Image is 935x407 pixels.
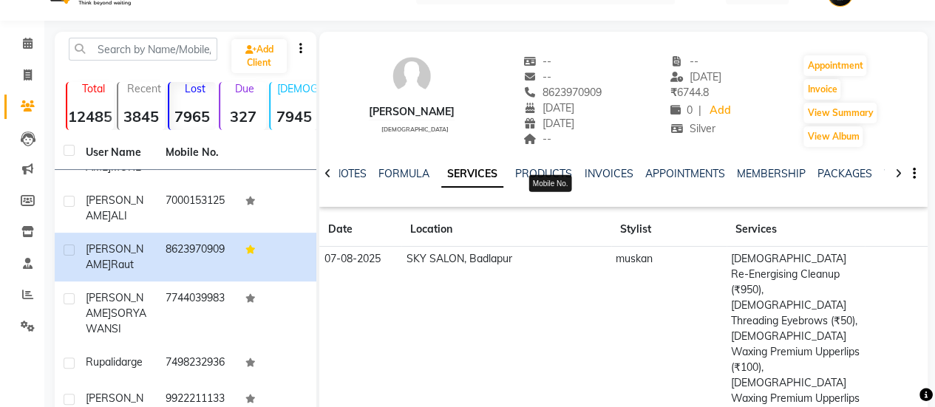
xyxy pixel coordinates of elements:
span: [DATE] [670,70,721,83]
span: darge [115,355,143,369]
th: User Name [77,136,157,170]
img: avatar [390,54,434,98]
p: Recent [124,82,165,95]
a: PRODUCTS [515,167,572,180]
span: SORYAWANSI [86,307,146,335]
span: rupali [86,355,115,369]
td: 8623970909 [157,233,237,281]
strong: 327 [220,107,267,126]
span: -- [523,70,551,83]
strong: 7945 [271,107,317,126]
p: Due [223,82,267,95]
span: [PERSON_NAME] [86,291,143,320]
p: [DEMOGRAPHIC_DATA] [276,82,317,95]
button: Appointment [803,55,866,76]
span: raut [111,258,134,271]
th: Services [727,213,866,247]
span: [DATE] [523,101,574,114]
button: View Summary [803,103,877,123]
input: Search by Name/Mobile/Email/Code [69,38,217,61]
td: 7744039983 [157,281,237,346]
td: 7000153125 [157,184,237,233]
span: [DEMOGRAPHIC_DATA] [381,126,448,133]
a: INVOICES [584,167,633,180]
p: Lost [175,82,216,95]
button: Invoice [803,79,840,100]
span: 6744.8 [670,86,709,99]
a: MEMBERSHIP [736,167,805,180]
th: Date [319,213,401,247]
span: [PERSON_NAME] [86,194,143,222]
div: Mobile No. [529,174,572,191]
span: -- [670,55,698,68]
span: -- [523,132,551,146]
span: | [698,103,701,118]
a: NOTES [333,167,367,180]
span: 8623970909 [523,86,602,99]
p: Total [73,82,114,95]
a: FORMULA [378,167,429,180]
a: SERVICES [441,161,503,188]
span: ₹ [670,86,677,99]
strong: 12485 [67,107,114,126]
th: Stylist [611,213,727,247]
a: Add [707,100,733,121]
button: View Album [803,126,863,147]
td: 7498232936 [157,346,237,382]
span: [PERSON_NAME] [86,242,143,271]
strong: 7965 [169,107,216,126]
span: Silver [670,122,715,135]
strong: 3845 [118,107,165,126]
a: APPOINTMENTS [645,167,724,180]
a: PACKAGES [817,167,871,180]
a: Add Client [231,39,287,73]
span: 0 [670,103,693,117]
span: ALI [111,209,127,222]
div: [PERSON_NAME] [369,104,455,120]
th: Location [401,213,611,247]
span: [DATE] [523,117,574,130]
th: Mobile No. [157,136,237,170]
span: -- [523,55,551,68]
